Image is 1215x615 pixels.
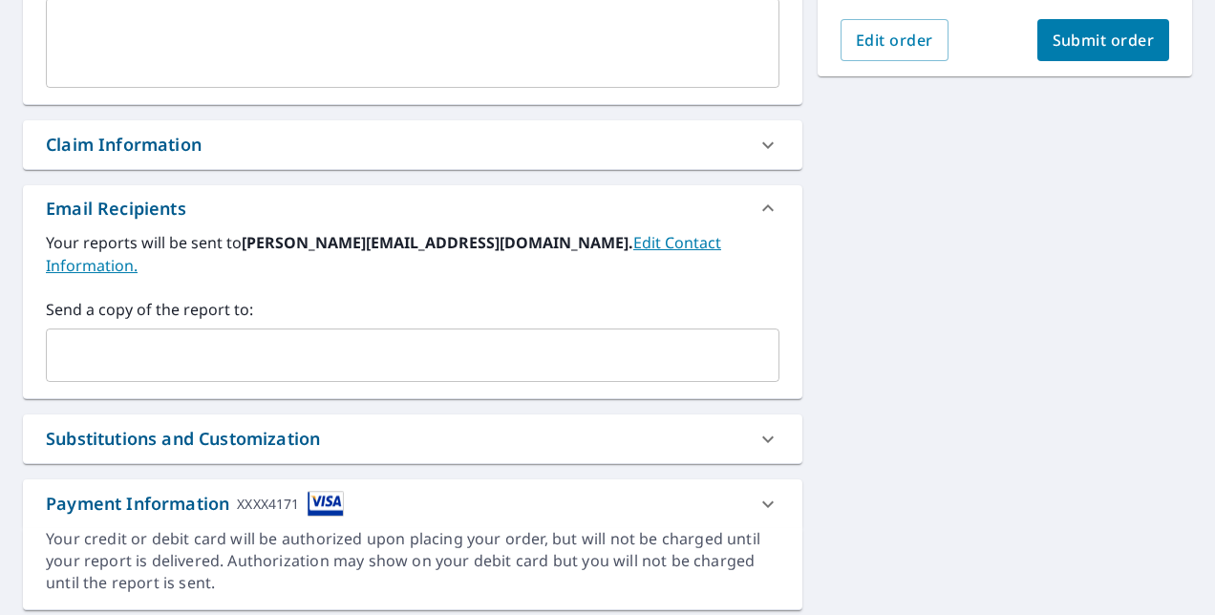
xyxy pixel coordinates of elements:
div: Payment InformationXXXX4171cardImage [23,479,802,528]
b: [PERSON_NAME][EMAIL_ADDRESS][DOMAIN_NAME]. [242,232,633,253]
button: Submit order [1037,19,1170,61]
div: Substitutions and Customization [23,414,802,463]
div: Email Recipients [23,185,802,231]
div: Substitutions and Customization [46,426,320,452]
span: Edit order [856,30,933,51]
div: Claim Information [23,120,802,169]
label: Your reports will be sent to [46,231,779,277]
span: Submit order [1053,30,1155,51]
div: Claim Information [46,132,202,158]
div: Your credit or debit card will be authorized upon placing your order, but will not be charged unt... [46,528,779,594]
button: Edit order [841,19,949,61]
div: Payment Information [46,491,344,517]
div: Email Recipients [46,196,186,222]
div: XXXX4171 [237,491,299,517]
label: Send a copy of the report to: [46,298,779,321]
img: cardImage [308,491,344,517]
